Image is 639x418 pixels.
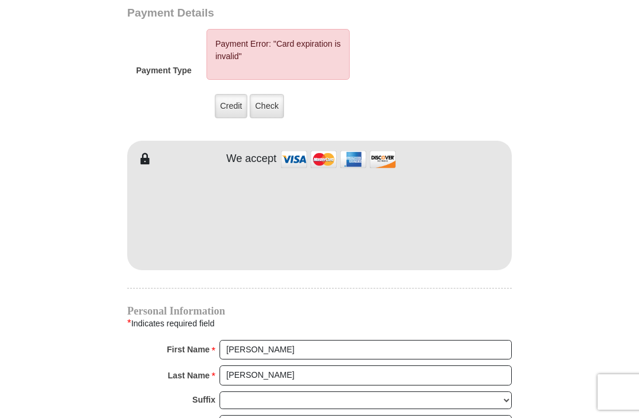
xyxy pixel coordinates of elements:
[250,94,284,118] label: Check
[127,306,512,316] h4: Personal Information
[127,316,512,331] div: Indicates required field
[168,367,210,384] strong: Last Name
[192,391,215,408] strong: Suffix
[227,153,277,166] h4: We accept
[215,38,341,63] li: Payment Error: "Card expiration is invalid"
[136,66,192,82] h5: Payment Type
[167,341,209,358] strong: First Name
[279,147,398,172] img: credit cards accepted
[127,7,429,20] h3: Payment Details
[215,94,247,118] label: Credit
